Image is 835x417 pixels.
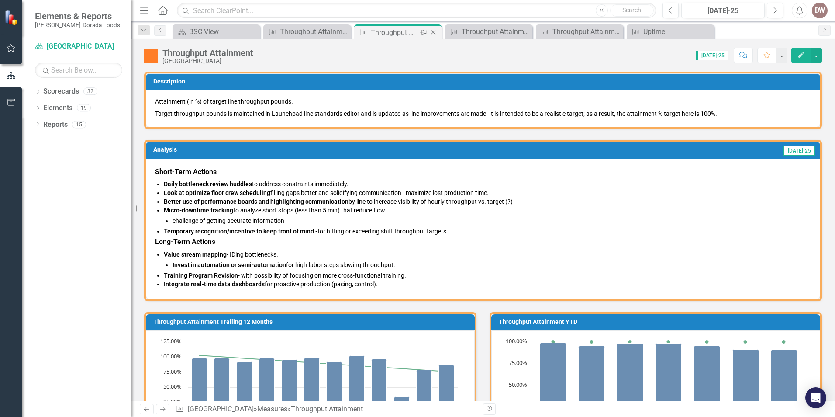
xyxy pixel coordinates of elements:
[371,27,417,38] div: Throughput Attainment
[628,340,632,344] path: Mar-25, 100. YTD Target.
[164,189,270,196] strong: Look at optimize floor crew scheduling
[164,250,811,259] p: - IDing bottlenecks.
[280,26,348,37] div: Throughput Attainment
[509,381,527,389] text: 50.00%
[35,63,122,78] input: Search Below...
[188,405,254,413] a: [GEOGRAPHIC_DATA]
[667,340,670,344] path: Apr-25, 100. YTD Target.
[462,26,530,37] div: Throughput Attainment
[538,26,621,37] a: Throughput Attainment
[35,11,120,21] span: Elements & Reports
[610,4,654,17] button: Search
[189,26,258,37] div: BSC View
[590,340,593,344] path: Feb-25, 100. YTD Target.
[266,26,348,37] a: Throughput Attainment
[77,104,91,112] div: 19
[163,398,182,406] text: 25.00%
[164,180,811,188] p: to address constraints immediately.
[164,207,233,214] strong: Micro-downtime tracking
[509,359,527,367] text: 75.00%
[622,7,641,14] span: Search
[506,337,527,345] text: 100.00%
[164,188,811,197] p: filling gaps better and solidifying communication - maximize lost production time.
[177,3,656,18] input: Search ClearPoint...
[83,88,97,95] div: 32
[696,51,728,60] span: [DATE]-25
[681,3,765,18] button: [DATE]-25
[552,26,621,37] div: Throughput Attainment
[164,206,811,215] p: to analyze short stops (less than 5 min) that reduce flow.
[173,261,811,269] p: for high-labor steps slowing throughput.
[164,281,265,288] strong: Integrate real-time data dashboards
[153,146,428,153] h3: Analysis
[744,340,747,344] path: Jun-25, 100. YTD Target.
[155,237,215,246] strong: Long-Term Actions
[164,197,811,206] p: by line to increase visibility of hourly throughput vs. target (?)
[163,382,182,390] text: 50.00%
[164,227,811,236] p: for hitting or exceeding shift throughput targets.
[164,280,811,288] p: for proactive production (pacing, control).
[155,97,811,108] p: Attainment (in %) of target line throughput pounds.
[153,319,470,325] h3: Throughput Attainment Trailing 12 Months
[43,120,68,130] a: Reports
[163,368,182,375] text: 75.00%
[4,10,20,25] img: ClearPoint Strategy
[164,271,811,280] p: - with possibility of focusing on more cross-functional training.
[164,251,227,258] strong: Value stream mapping
[175,404,476,414] div: » »
[684,6,762,16] div: [DATE]-25
[35,21,120,28] small: [PERSON_NAME]-Dorada Foods
[164,272,238,279] strong: Training Program Revision
[643,26,712,37] div: Uptime
[35,42,122,52] a: [GEOGRAPHIC_DATA]
[447,26,530,37] a: Throughput Attainment
[155,167,217,176] strong: Short-Term Actions
[552,340,555,344] path: Jan-25, 100. YTD Target.
[164,181,252,188] strong: Daily bottleneck review huddles
[153,78,816,85] h3: Description
[43,87,79,97] a: Scorecards
[257,405,287,413] a: Measures
[164,228,317,235] strong: Temporary recognition/incentive to keep front of mind -
[782,340,786,344] path: Jul-25, 100. YTD Target.
[812,3,828,18] button: DW
[552,340,786,344] g: YTD Target, series 2 of 2. Line with 7 data points.
[155,108,811,118] p: Target throughput pounds is maintained in Launchpad line standards editor and is updated as line ...
[291,405,363,413] div: Throughput Attainment
[43,103,72,113] a: Elements
[173,261,286,268] strong: Invest in automation or semi-automation
[162,58,253,64] div: [GEOGRAPHIC_DATA]
[164,198,348,205] strong: Better use of performance boards and highlighting communication
[160,352,182,360] text: 100.00%
[629,26,712,37] a: Uptime
[162,48,253,58] div: Throughput Attainment
[499,319,816,325] h3: Throughput Attainment YTD
[160,337,182,345] text: 125.00%
[175,26,258,37] a: BSC View
[72,121,86,128] div: 15
[173,216,811,225] p: challenge of getting accurate information
[805,387,826,408] div: Open Intercom Messenger
[705,340,709,344] path: May-25, 100. YTD Target.
[144,49,158,63] img: Warning
[783,146,815,156] span: [DATE]-25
